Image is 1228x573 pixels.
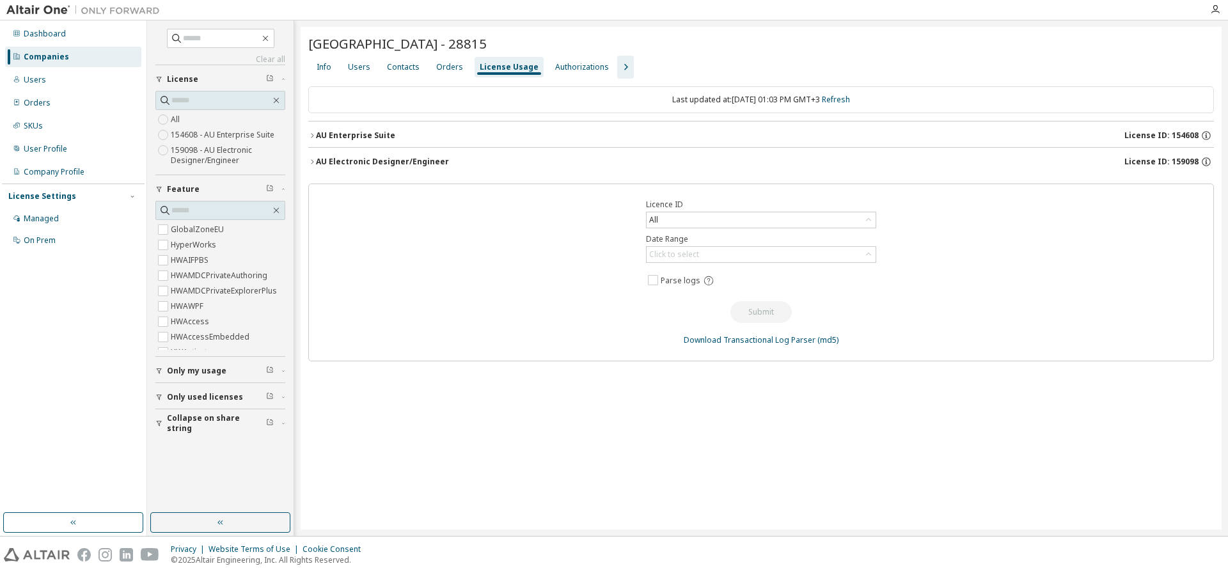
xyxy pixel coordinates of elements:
span: [GEOGRAPHIC_DATA] - 28815 [308,35,487,52]
button: Only used licenses [155,383,285,411]
span: Collapse on share string [167,413,266,434]
p: © 2025 Altair Engineering, Inc. All Rights Reserved. [171,554,368,565]
label: HWAWPF [171,299,206,314]
button: AU Enterprise SuiteLicense ID: 154608 [308,122,1214,150]
div: All [647,213,660,227]
div: SKUs [24,121,43,131]
label: All [171,112,182,127]
button: Feature [155,175,285,203]
div: Privacy [171,544,209,554]
div: User Profile [24,144,67,154]
button: Submit [730,301,792,323]
label: 159098 - AU Electronic Designer/Engineer [171,143,285,168]
a: (md5) [817,334,838,345]
span: Clear filter [266,74,274,84]
div: Dashboard [24,29,66,39]
a: Clear all [155,54,285,65]
div: On Prem [24,235,56,246]
label: 154608 - AU Enterprise Suite [171,127,277,143]
div: License Usage [480,62,539,72]
div: Click to select [647,247,876,262]
div: Orders [24,98,51,108]
a: Refresh [822,94,850,105]
div: Company Profile [24,167,84,177]
div: Users [348,62,370,72]
img: linkedin.svg [120,548,133,561]
div: AU Enterprise Suite [316,130,395,141]
div: Companies [24,52,69,62]
span: License ID: 159098 [1124,157,1199,167]
img: Altair One [6,4,166,17]
label: HyperWorks [171,237,219,253]
label: HWAIFPBS [171,253,211,268]
label: HWAccessEmbedded [171,329,252,345]
label: HWAMDCPrivateAuthoring [171,268,270,283]
span: Feature [167,184,200,194]
button: Collapse on share string [155,409,285,437]
label: Date Range [646,234,876,244]
div: Website Terms of Use [209,544,303,554]
div: Click to select [649,249,699,260]
div: Last updated at: [DATE] 01:03 PM GMT+3 [308,86,1214,113]
div: AU Electronic Designer/Engineer [316,157,449,167]
span: Only used licenses [167,392,243,402]
span: Clear filter [266,184,274,194]
div: Contacts [387,62,420,72]
label: GlobalZoneEU [171,222,226,237]
button: AU Electronic Designer/EngineerLicense ID: 159098 [308,148,1214,176]
span: Clear filter [266,418,274,428]
span: Clear filter [266,366,274,376]
span: Parse logs [661,276,700,286]
img: altair_logo.svg [4,548,70,561]
label: Licence ID [646,200,876,210]
label: HWActivate [171,345,214,360]
div: All [647,212,876,228]
div: Cookie Consent [303,544,368,554]
span: License [167,74,198,84]
img: youtube.svg [141,548,159,561]
span: License ID: 154608 [1124,130,1199,141]
span: Only my usage [167,366,226,376]
button: Only my usage [155,357,285,385]
a: Download Transactional Log Parser [684,334,815,345]
label: HWAccess [171,314,212,329]
div: Orders [436,62,463,72]
label: HWAMDCPrivateExplorerPlus [171,283,279,299]
span: Clear filter [266,392,274,402]
button: License [155,65,285,93]
div: License Settings [8,191,76,201]
div: Authorizations [555,62,609,72]
img: facebook.svg [77,548,91,561]
div: Managed [24,214,59,224]
img: instagram.svg [98,548,112,561]
div: Users [24,75,46,85]
div: Info [317,62,331,72]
